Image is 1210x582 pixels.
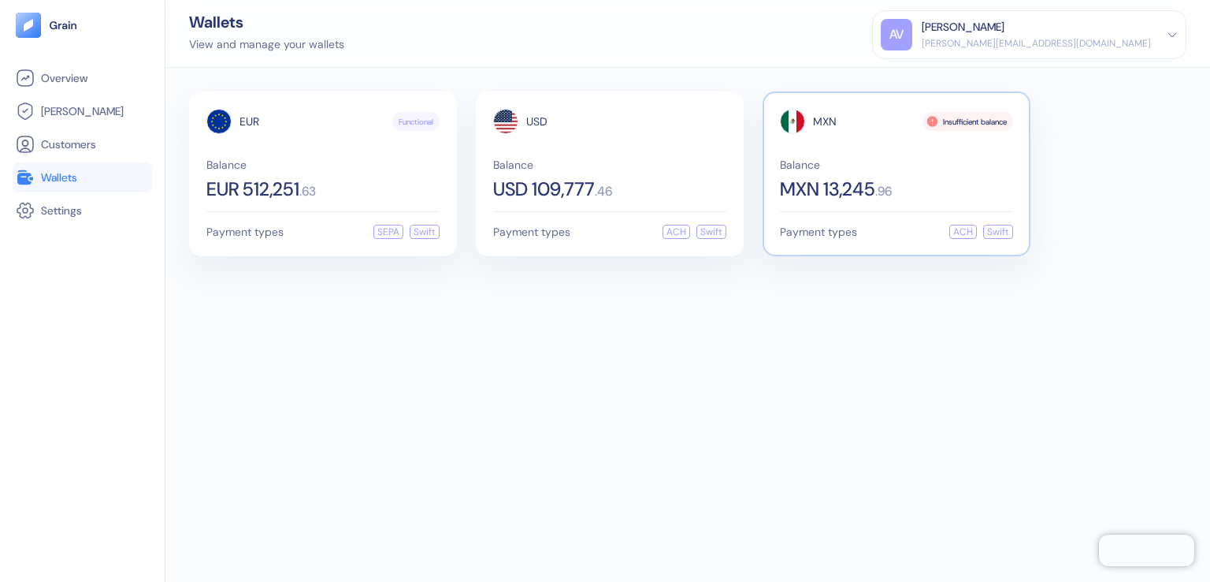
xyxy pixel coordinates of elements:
[493,159,726,170] span: Balance
[922,19,1004,35] div: [PERSON_NAME]
[410,225,440,239] div: Swift
[41,103,124,119] span: [PERSON_NAME]
[206,159,440,170] span: Balance
[1099,535,1194,566] iframe: Chatra live chat
[526,116,547,127] span: USD
[875,185,892,198] span: . 96
[49,20,78,31] img: logo
[949,225,977,239] div: ACH
[922,36,1151,50] div: [PERSON_NAME][EMAIL_ADDRESS][DOMAIN_NAME]
[239,116,259,127] span: EUR
[189,36,344,53] div: View and manage your wallets
[16,13,41,38] img: logo-tablet-V2.svg
[16,135,149,154] a: Customers
[780,180,875,199] span: MXN 13,245
[16,102,149,121] a: [PERSON_NAME]
[16,69,149,88] a: Overview
[189,14,344,30] div: Wallets
[696,225,726,239] div: Swift
[881,19,912,50] div: AV
[41,70,87,86] span: Overview
[41,203,82,218] span: Settings
[493,226,570,237] span: Payment types
[206,180,299,199] span: EUR 512,251
[595,185,612,198] span: . 46
[493,180,595,199] span: USD 109,777
[780,159,1013,170] span: Balance
[41,170,77,185] span: Wallets
[41,136,96,152] span: Customers
[922,112,1013,131] div: Insufficient balance
[16,168,149,187] a: Wallets
[663,225,690,239] div: ACH
[16,201,149,220] a: Settings
[299,185,316,198] span: . 63
[780,226,857,237] span: Payment types
[983,225,1013,239] div: Swift
[373,225,403,239] div: SEPA
[399,116,433,128] span: Functional
[206,226,284,237] span: Payment types
[813,116,837,127] span: MXN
